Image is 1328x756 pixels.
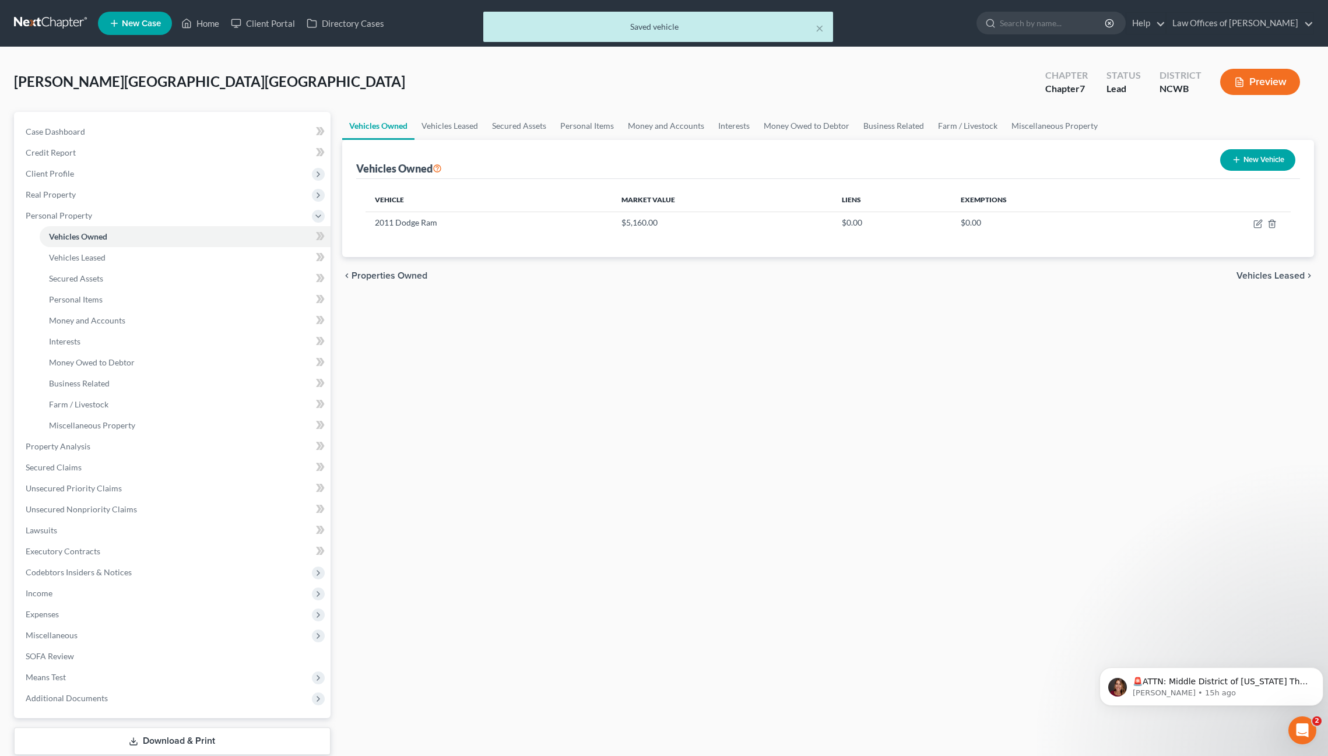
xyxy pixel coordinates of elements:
span: Money Owed to Debtor [49,357,135,367]
span: [PERSON_NAME][GEOGRAPHIC_DATA][GEOGRAPHIC_DATA] [14,73,405,90]
a: Interests [711,112,757,140]
th: Liens [832,188,951,212]
i: chevron_right [1305,271,1314,280]
a: Money and Accounts [40,310,331,331]
td: $5,160.00 [612,212,832,234]
span: Additional Documents [26,693,108,703]
a: Property Analysis [16,436,331,457]
a: Business Related [856,112,931,140]
button: Preview [1220,69,1300,95]
span: Case Dashboard [26,126,85,136]
span: Miscellaneous [26,630,78,640]
a: Secured Claims [16,457,331,478]
a: Personal Items [40,289,331,310]
a: Lawsuits [16,520,331,541]
span: Vehicles Leased [49,252,106,262]
a: Miscellaneous Property [1004,112,1105,140]
a: Money Owed to Debtor [757,112,856,140]
i: chevron_left [342,271,352,280]
button: chevron_left Properties Owned [342,271,427,280]
iframe: Intercom live chat [1288,716,1316,744]
a: Unsecured Nonpriority Claims [16,499,331,520]
td: 2011 Dodge Ram [366,212,613,234]
span: Farm / Livestock [49,399,108,409]
div: District [1160,69,1201,82]
span: Personal Property [26,210,92,220]
th: Market Value [612,188,832,212]
span: Vehicles Owned [49,231,107,241]
span: Means Test [26,672,66,682]
a: Vehicles Owned [342,112,414,140]
a: Miscellaneous Property [40,415,331,436]
span: Property Analysis [26,441,90,451]
a: SOFA Review [16,646,331,667]
span: Secured Claims [26,462,82,472]
span: Unsecured Priority Claims [26,483,122,493]
a: Farm / Livestock [40,394,331,415]
span: Codebtors Insiders & Notices [26,567,132,577]
span: Credit Report [26,147,76,157]
a: Secured Assets [40,268,331,289]
a: Vehicles Owned [40,226,331,247]
div: Chapter [1045,82,1088,96]
span: Properties Owned [352,271,427,280]
span: 2 [1312,716,1322,726]
a: Credit Report [16,142,331,163]
div: Chapter [1045,69,1088,82]
span: Unsecured Nonpriority Claims [26,504,137,514]
button: × [816,21,824,35]
div: NCWB [1160,82,1201,96]
span: Personal Items [49,294,103,304]
span: Business Related [49,378,110,388]
div: Lead [1106,82,1141,96]
td: $0.00 [951,212,1148,234]
a: Money Owed to Debtor [40,352,331,373]
a: Business Related [40,373,331,394]
span: Expenses [26,609,59,619]
div: Status [1106,69,1141,82]
a: Vehicles Leased [414,112,485,140]
span: Secured Assets [49,273,103,283]
span: Vehicles Leased [1236,271,1305,280]
th: Exemptions [951,188,1148,212]
span: Miscellaneous Property [49,420,135,430]
span: Money and Accounts [49,315,125,325]
th: Vehicle [366,188,613,212]
a: Unsecured Priority Claims [16,478,331,499]
div: Saved vehicle [493,21,824,33]
iframe: Intercom notifications message [1095,643,1328,725]
a: Money and Accounts [621,112,711,140]
a: Interests [40,331,331,352]
a: Executory Contracts [16,541,331,562]
a: Farm / Livestock [931,112,1004,140]
span: Lawsuits [26,525,57,535]
td: $0.00 [832,212,951,234]
a: Secured Assets [485,112,553,140]
span: 7 [1080,83,1085,94]
button: New Vehicle [1220,149,1295,171]
button: Vehicles Leased chevron_right [1236,271,1314,280]
a: Vehicles Leased [40,247,331,268]
span: Interests [49,336,80,346]
div: Vehicles Owned [356,161,442,175]
a: Download & Print [14,727,331,755]
span: Client Profile [26,168,74,178]
span: Executory Contracts [26,546,100,556]
span: Income [26,588,52,598]
span: Real Property [26,189,76,199]
span: SOFA Review [26,651,74,661]
a: Personal Items [553,112,621,140]
a: Case Dashboard [16,121,331,142]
